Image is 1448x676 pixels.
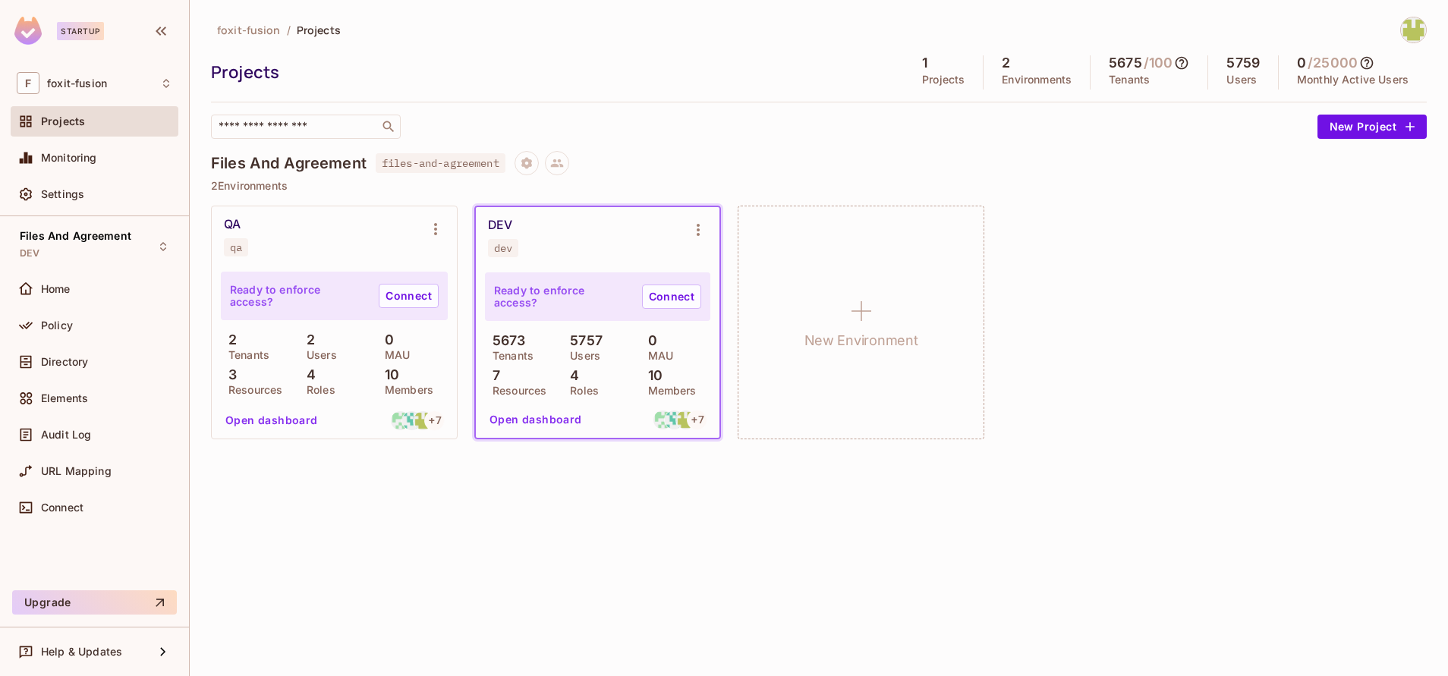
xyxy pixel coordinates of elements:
p: Members [377,384,433,396]
p: Tenants [1109,74,1150,86]
span: files-and-agreement [376,153,505,173]
span: Files And Agreement [20,230,131,242]
p: 2 Environments [211,180,1427,192]
div: Startup [57,22,104,40]
a: Connect [379,284,439,308]
div: DEV [488,218,512,233]
p: 10 [377,367,399,382]
span: DEV [20,247,39,259]
h4: Files And Agreement [211,154,367,172]
h1: New Environment [804,329,918,352]
p: Monthly Active Users [1297,74,1409,86]
img: c-mariano_salas@foxitsoftware.com [402,411,421,430]
p: 0 [641,333,657,348]
li: / [287,23,291,37]
span: Project settings [515,159,539,173]
h5: 5675 [1109,55,1142,71]
img: SReyMgAAAABJRU5ErkJggg== [14,17,42,45]
p: Environments [1002,74,1072,86]
span: Policy [41,319,73,332]
button: Open dashboard [219,408,324,432]
span: Help & Updates [41,646,122,658]
div: qa [230,241,242,253]
p: 10 [641,368,663,383]
span: Workspace: foxit-fusion [47,77,107,90]
p: Users [1226,74,1257,86]
h5: / 25000 [1308,55,1358,71]
img: c-mariano_salas@foxitsoftware.com [665,410,684,429]
p: Resources [485,385,546,397]
img: girija_dwivedi@foxitsoftware.com [676,410,695,429]
h5: 0 [1297,55,1306,71]
span: Connect [41,501,83,514]
span: Monitoring [41,152,97,164]
p: 7 [485,368,500,383]
p: Ready to enforce access? [230,284,367,308]
img: girija_dwivedi@foxitsoftware.com [1401,17,1426,42]
span: F [17,72,39,94]
p: Users [562,350,600,362]
p: Roles [562,385,599,397]
p: 2 [221,332,237,347]
span: Projects [297,23,341,37]
p: 0 [377,332,394,347]
button: Open dashboard [483,407,588,432]
p: Ready to enforce access? [494,285,630,309]
span: + 7 [691,414,704,425]
button: Environment settings [420,214,451,244]
h5: 1 [922,55,927,71]
p: 3 [221,367,237,382]
p: MAU [377,349,410,361]
span: Settings [41,188,84,200]
span: Directory [41,356,88,368]
img: kevin_coronel@foxitsoftware.com [653,410,672,429]
p: MAU [641,350,673,362]
img: girija_dwivedi@foxitsoftware.com [414,411,433,430]
img: kevin_coronel@foxitsoftware.com [391,411,410,430]
p: Members [641,385,697,397]
p: 5757 [562,333,603,348]
span: Audit Log [41,429,91,441]
span: URL Mapping [41,465,112,477]
h5: 2 [1002,55,1010,71]
p: Users [299,349,337,361]
span: foxit-fusion [217,23,281,37]
div: dev [494,242,512,254]
p: Tenants [485,350,534,362]
span: Projects [41,115,85,127]
p: 4 [562,368,579,383]
a: Connect [642,285,701,309]
button: Environment settings [683,215,713,245]
span: Home [41,283,71,295]
p: 4 [299,367,316,382]
h5: / 100 [1144,55,1173,71]
p: 2 [299,332,315,347]
div: Projects [211,61,896,83]
span: Elements [41,392,88,404]
span: + 7 [429,415,441,426]
p: 5673 [485,333,526,348]
p: Resources [221,384,282,396]
p: Projects [922,74,965,86]
p: Tenants [221,349,269,361]
p: Roles [299,384,335,396]
button: New Project [1317,115,1427,139]
h5: 5759 [1226,55,1260,71]
div: QA [224,217,241,232]
button: Upgrade [12,590,177,615]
